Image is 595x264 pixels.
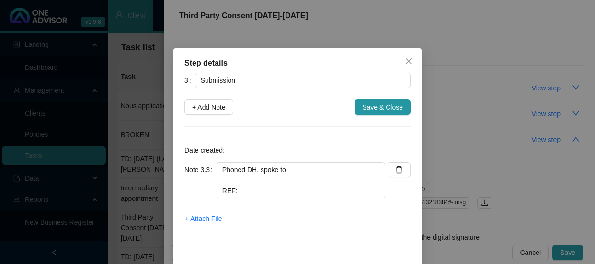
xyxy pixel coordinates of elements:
[184,162,217,177] label: Note 3.3
[184,211,222,226] button: + Attach File
[217,162,385,198] textarea: Phoned DH, spoke to REF:
[362,102,403,112] span: Save & Close
[395,166,403,174] span: delete
[184,145,411,155] p: Date created:
[355,99,411,115] button: Save & Close
[184,99,233,115] button: + Add Note
[401,54,416,69] button: Close
[185,213,222,224] span: + Attach File
[184,73,195,88] label: 3
[405,57,412,65] span: close
[192,102,226,112] span: + Add Note
[184,57,411,69] div: Step details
